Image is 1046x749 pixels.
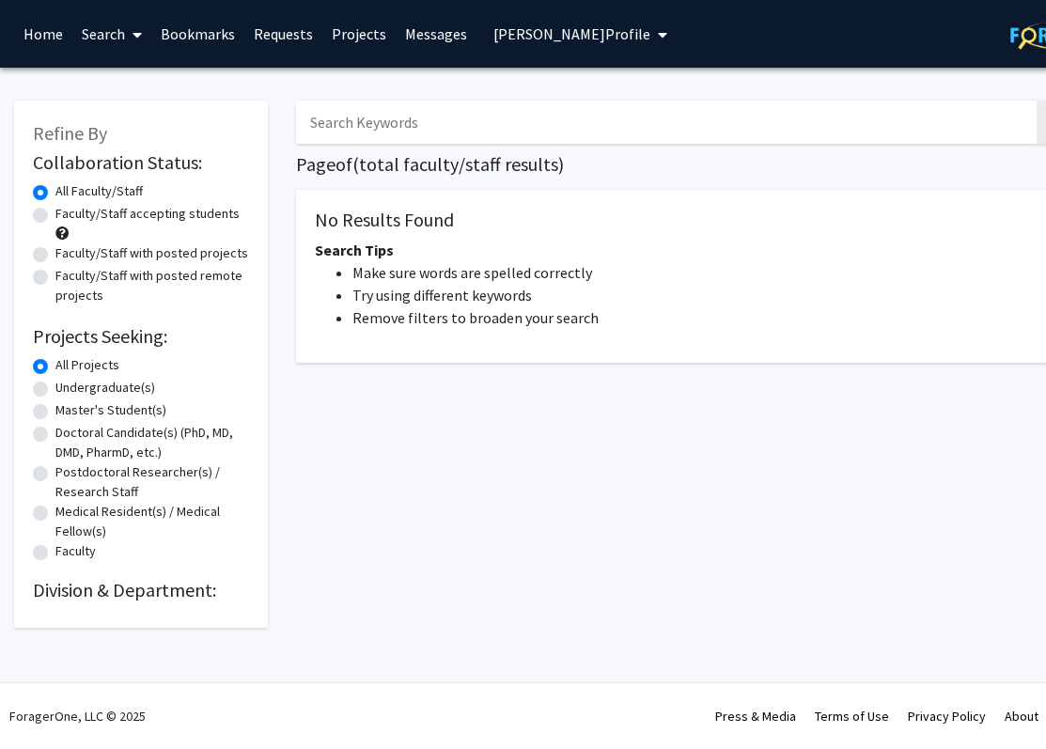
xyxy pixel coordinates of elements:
[55,423,249,462] label: Doctoral Candidate(s) (PhD, MD, DMD, PharmD, etc.)
[33,151,249,174] h2: Collaboration Status:
[55,378,155,398] label: Undergraduate(s)
[1005,708,1038,725] a: About
[55,243,248,263] label: Faculty/Staff with posted projects
[55,181,143,201] label: All Faculty/Staff
[33,121,107,145] span: Refine By
[296,101,1034,144] input: Search Keywords
[715,708,796,725] a: Press & Media
[322,1,396,67] a: Projects
[33,579,249,601] h2: Division & Department:
[55,400,166,420] label: Master's Student(s)
[55,204,240,224] label: Faculty/Staff accepting students
[315,241,394,259] span: Search Tips
[55,355,119,375] label: All Projects
[55,266,249,305] label: Faculty/Staff with posted remote projects
[72,1,151,67] a: Search
[151,1,244,67] a: Bookmarks
[244,1,322,67] a: Requests
[493,24,650,43] span: [PERSON_NAME] Profile
[396,1,476,67] a: Messages
[908,708,986,725] a: Privacy Policy
[14,1,72,67] a: Home
[9,683,146,749] div: ForagerOne, LLC © 2025
[55,541,96,561] label: Faculty
[815,708,889,725] a: Terms of Use
[33,325,249,348] h2: Projects Seeking:
[55,462,249,502] label: Postdoctoral Researcher(s) / Research Staff
[55,502,249,541] label: Medical Resident(s) / Medical Fellow(s)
